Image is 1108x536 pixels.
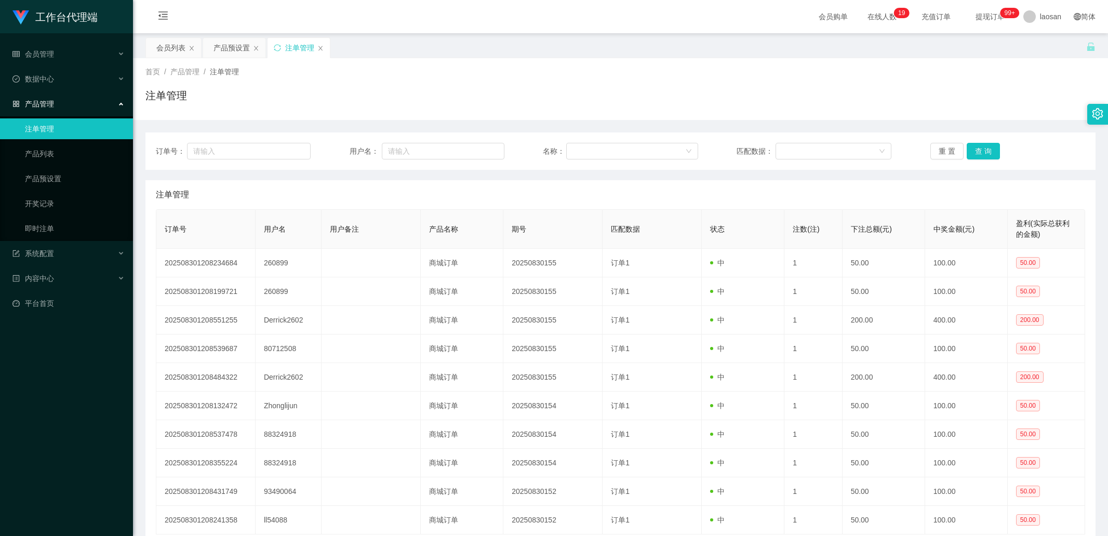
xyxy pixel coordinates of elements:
[686,148,692,155] i: 图标: down
[503,392,603,420] td: 20250830154
[843,420,925,449] td: 50.00
[925,306,1008,334] td: 400.00
[611,316,630,324] span: 订单1
[611,373,630,381] span: 订单1
[611,487,630,495] span: 订单1
[784,420,842,449] td: 1
[429,225,458,233] span: 产品名称
[12,275,20,282] i: 图标: profile
[1016,400,1040,411] span: 50.00
[156,363,256,392] td: 202508301208484322
[25,193,125,214] a: 开奖记录
[843,506,925,534] td: 50.00
[503,477,603,506] td: 20250830152
[213,38,250,58] div: 产品预设置
[1000,8,1019,18] sup: 1023
[1016,286,1040,297] span: 50.00
[503,249,603,277] td: 20250830155
[12,50,20,58] i: 图标: table
[503,306,603,334] td: 20250830155
[843,277,925,306] td: 50.00
[851,225,892,233] span: 下注总额(元)
[421,477,503,506] td: 商城订单
[710,287,725,296] span: 中
[285,38,314,58] div: 注单管理
[350,146,382,157] span: 用户名：
[1016,314,1044,326] span: 200.00
[12,10,29,25] img: logo.9652507e.png
[916,13,956,20] span: 充值订单
[35,1,98,34] h1: 工作台代理端
[421,334,503,363] td: 商城订单
[12,250,20,257] i: 图标: form
[611,225,640,233] span: 匹配数据
[210,68,239,76] span: 注单管理
[925,449,1008,477] td: 100.00
[512,225,526,233] span: 期号
[793,225,819,233] span: 注数(注)
[1092,108,1103,119] i: 图标: setting
[1016,457,1040,468] span: 50.00
[737,146,776,157] span: 匹配数据：
[165,225,186,233] span: 订单号
[421,392,503,420] td: 商城订单
[256,420,322,449] td: 88324918
[710,401,725,410] span: 中
[1016,428,1040,440] span: 50.00
[256,477,322,506] td: 93490064
[156,277,256,306] td: 202508301208199721
[145,88,187,103] h1: 注单管理
[164,68,166,76] span: /
[862,13,902,20] span: 在线人数
[710,225,725,233] span: 状态
[710,487,725,495] span: 中
[274,44,281,51] i: 图标: sync
[843,306,925,334] td: 200.00
[503,334,603,363] td: 20250830155
[156,306,256,334] td: 202508301208551255
[256,392,322,420] td: Zhonglijun
[12,274,54,283] span: 内容中心
[710,344,725,353] span: 中
[1016,257,1040,269] span: 50.00
[256,334,322,363] td: 80712508
[925,477,1008,506] td: 100.00
[784,249,842,277] td: 1
[784,334,842,363] td: 1
[256,306,322,334] td: Derrick2602
[543,146,566,157] span: 名称：
[784,506,842,534] td: 1
[156,249,256,277] td: 202508301208234684
[1016,371,1044,383] span: 200.00
[710,259,725,267] span: 中
[330,225,359,233] span: 用户备注
[925,277,1008,306] td: 100.00
[784,277,842,306] td: 1
[156,189,189,201] span: 注单管理
[156,38,185,58] div: 会员列表
[156,449,256,477] td: 202508301208355224
[156,506,256,534] td: 202508301208241358
[710,373,725,381] span: 中
[25,143,125,164] a: 产品列表
[12,100,54,108] span: 产品管理
[12,249,54,258] span: 系统配置
[879,148,885,155] i: 图标: down
[382,143,504,159] input: 请输入
[12,293,125,314] a: 图标: dashboard平台首页
[156,392,256,420] td: 202508301208132472
[503,449,603,477] td: 20250830154
[189,45,195,51] i: 图标: close
[925,506,1008,534] td: 100.00
[1086,42,1096,51] i: 图标: unlock
[145,68,160,76] span: 首页
[843,249,925,277] td: 50.00
[204,68,206,76] span: /
[784,392,842,420] td: 1
[25,168,125,189] a: 产品预设置
[710,459,725,467] span: 中
[843,477,925,506] td: 50.00
[421,363,503,392] td: 商城订单
[784,449,842,477] td: 1
[503,277,603,306] td: 20250830155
